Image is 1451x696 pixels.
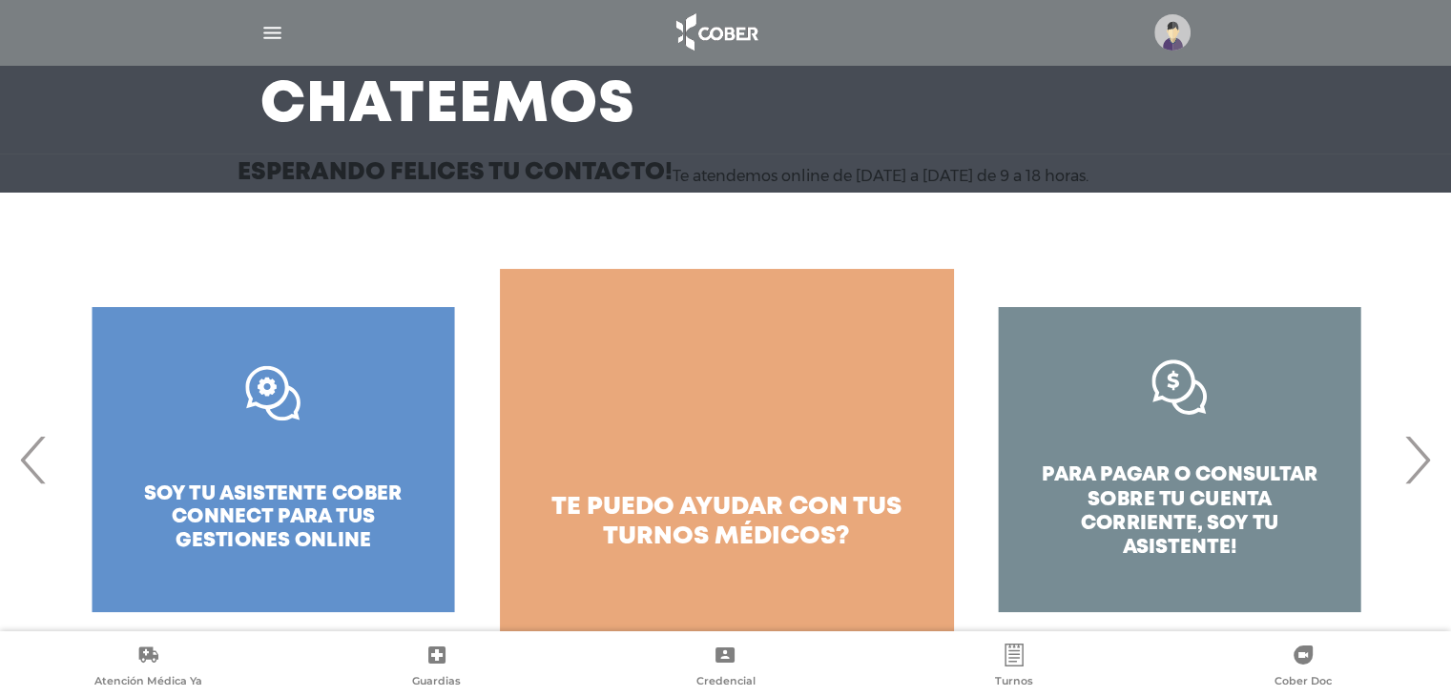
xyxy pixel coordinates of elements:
span: Atención Médica Ya [94,674,202,691]
a: Guardias [293,644,582,692]
img: logo_cober_home-white.png [666,10,766,55]
span: Credencial [695,674,755,691]
h3: Esperando felices tu contacto! [238,161,673,185]
span: te puedo ayudar con tus [551,496,902,519]
span: Next [1399,408,1436,511]
span: Guardias [412,674,461,691]
span: Cober Doc [1275,674,1332,691]
img: Cober_menu-lines-white.svg [260,21,284,45]
a: Cober Doc [1158,644,1447,692]
img: profile-placeholder.svg [1154,14,1191,51]
h3: Chateemos [260,81,635,131]
p: Te atendemos online de [DATE] a [DATE] de 9 a 18 horas. [673,167,1088,185]
span: Turnos [995,674,1033,691]
span: turnos médicos? [603,525,850,548]
a: Atención Médica Ya [4,644,293,692]
a: te puedo ayudar con tus turnos médicos? [500,269,953,650]
a: Turnos [870,644,1159,692]
a: Credencial [581,644,870,692]
span: Previous [15,408,52,511]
